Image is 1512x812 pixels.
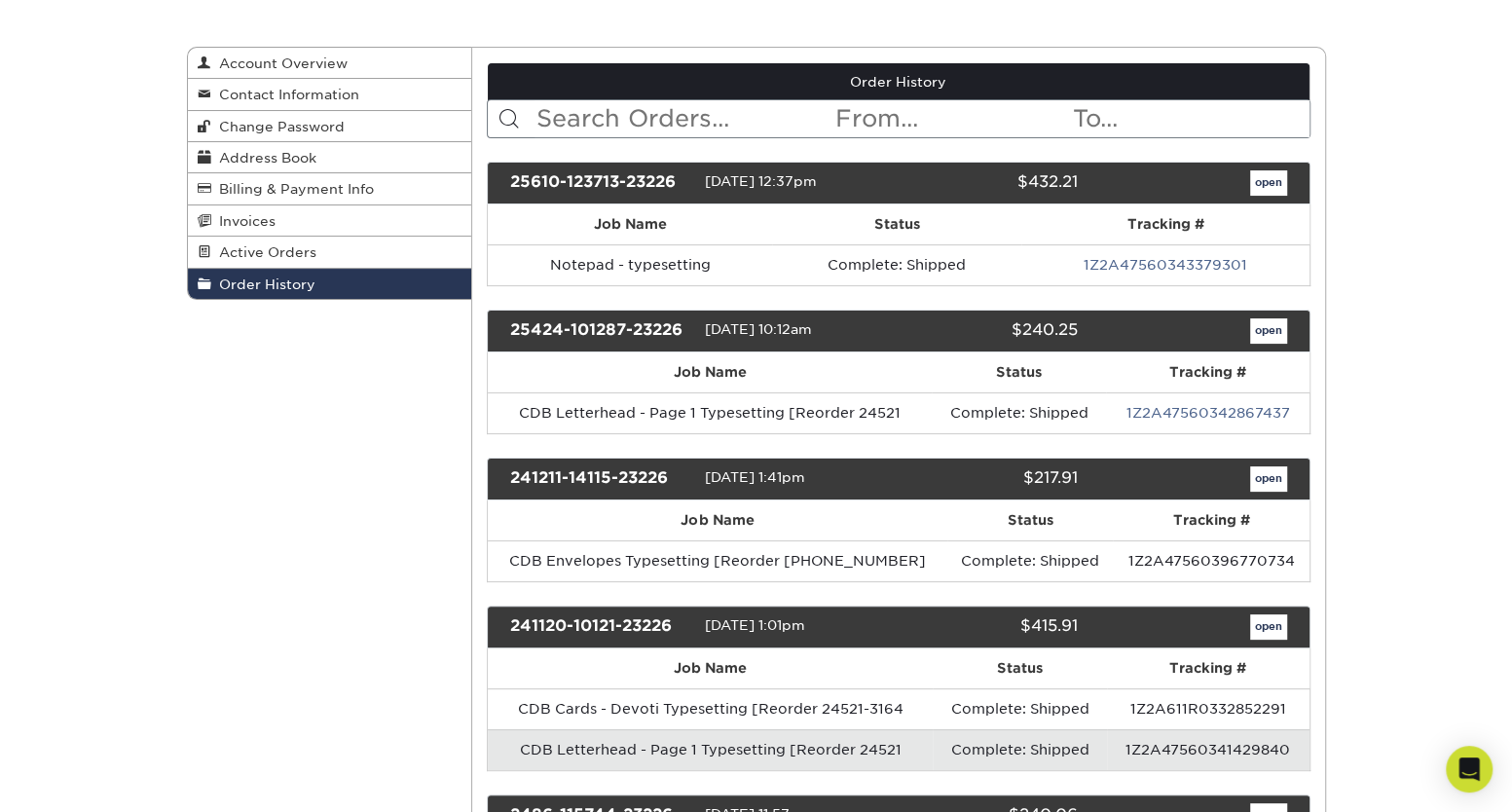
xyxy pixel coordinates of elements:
span: Contact Information [211,87,359,102]
th: Status [933,648,1106,688]
iframe: Google Customer Reviews [5,753,166,805]
td: Complete: Shipped [933,729,1106,770]
span: Billing & Payment Info [211,181,374,197]
td: Complete: Shipped [947,540,1114,581]
span: Account Overview [211,55,348,71]
td: 1Z2A47560396770734 [1113,540,1309,581]
div: 25424-101287-23226 [496,318,704,344]
th: Job Name [488,204,772,244]
a: 1Z2A47560342867437 [1125,405,1289,421]
div: $432.21 [884,170,1092,196]
td: CDB Cards - Devoti Typesetting [Reorder 24521-3164 [488,688,933,729]
input: Search Orders... [535,100,833,137]
td: CDB Envelopes Typesetting [Reorder [PHONE_NUMBER] [488,540,947,581]
td: CDB Letterhead - Page 1 Typesetting [Reorder 24521 [488,392,932,433]
span: Order History [211,277,315,292]
td: 1Z2A611R0332852291 [1107,688,1309,729]
span: Address Book [211,150,316,166]
a: Address Book [188,142,472,173]
a: open [1250,170,1287,196]
a: Billing & Payment Info [188,173,472,204]
th: Job Name [488,500,947,540]
a: Active Orders [188,237,472,268]
a: Order History [488,63,1309,100]
span: [DATE] 10:12am [704,321,811,337]
th: Status [932,352,1106,392]
input: To... [1071,100,1309,137]
td: Complete: Shipped [932,392,1106,433]
div: 241211-14115-23226 [496,466,704,492]
a: Contact Information [188,79,472,110]
th: Tracking # [1106,352,1309,392]
span: Change Password [211,119,345,134]
div: $240.25 [884,318,1092,344]
div: Open Intercom Messenger [1446,746,1493,793]
span: Active Orders [211,244,316,260]
th: Tracking # [1021,204,1309,244]
a: open [1250,466,1287,492]
td: 1Z2A47560341429840 [1107,729,1309,770]
div: $217.91 [884,466,1092,492]
th: Status [947,500,1114,540]
th: Job Name [488,648,933,688]
td: CDB Letterhead - Page 1 Typesetting [Reorder 24521 [488,729,933,770]
td: Notepad - typesetting [488,244,772,285]
div: 25610-123713-23226 [496,170,704,196]
div: 241120-10121-23226 [496,614,704,640]
a: 1Z2A47560343379301 [1084,257,1246,273]
th: Job Name [488,352,932,392]
td: Complete: Shipped [772,244,1021,285]
th: Tracking # [1107,648,1309,688]
a: Change Password [188,111,472,142]
span: [DATE] 12:37pm [704,173,816,189]
a: Account Overview [188,48,472,79]
div: $415.91 [884,614,1092,640]
a: open [1250,318,1287,344]
span: [DATE] 1:01pm [704,617,804,633]
a: Order History [188,269,472,299]
span: Invoices [211,213,276,229]
th: Tracking # [1113,500,1309,540]
input: From... [833,100,1071,137]
td: Complete: Shipped [933,688,1106,729]
th: Status [772,204,1021,244]
a: Invoices [188,205,472,237]
span: [DATE] 1:41pm [704,469,804,485]
a: open [1250,614,1287,640]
